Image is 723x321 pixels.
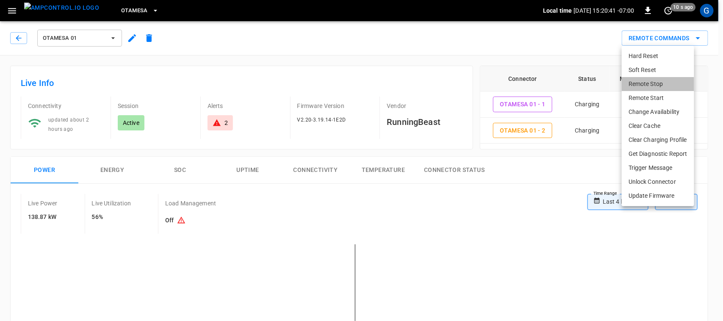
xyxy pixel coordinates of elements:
[622,77,694,91] li: Remote Stop
[622,175,694,189] li: Unlock Connector
[622,119,694,133] li: Clear Cache
[622,105,694,119] li: Change Availability
[622,91,694,105] li: Remote Start
[622,49,694,63] li: Hard Reset
[622,133,694,147] li: Clear Charging Profile
[622,147,694,161] li: Get Diagnostic Report
[622,63,694,77] li: Soft Reset
[622,189,694,203] li: Update Firmware
[622,161,694,175] li: Trigger Message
